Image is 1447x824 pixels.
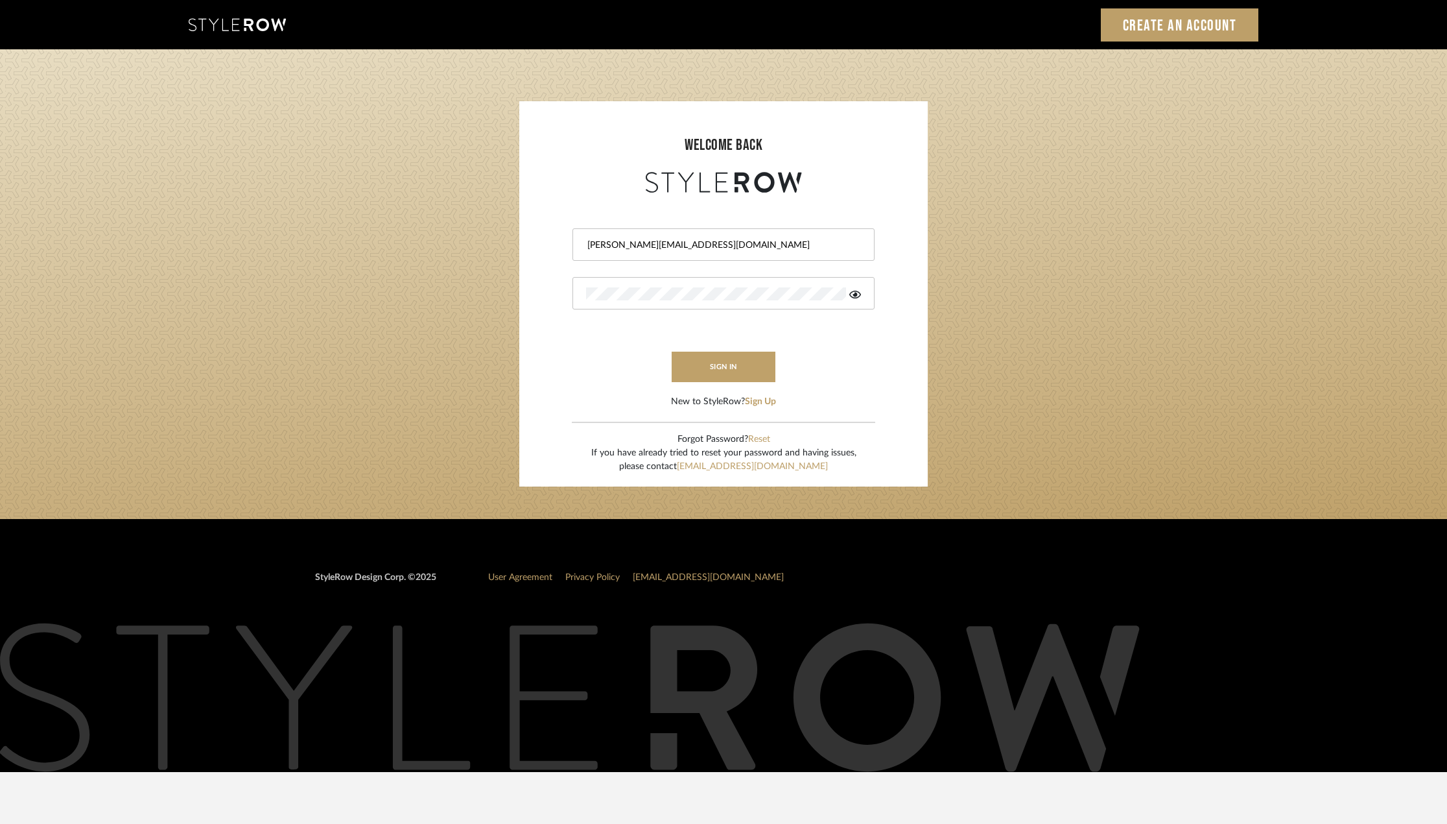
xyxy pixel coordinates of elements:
[633,573,784,582] a: [EMAIL_ADDRESS][DOMAIN_NAME]
[488,573,552,582] a: User Agreement
[1101,8,1259,42] a: Create an Account
[748,433,770,446] button: Reset
[745,395,776,409] button: Sign Up
[672,352,775,382] button: sign in
[315,571,436,595] div: StyleRow Design Corp. ©2025
[591,433,856,446] div: Forgot Password?
[532,134,915,157] div: welcome back
[586,239,858,252] input: Email Address
[565,573,620,582] a: Privacy Policy
[591,446,856,474] div: If you have already tried to reset your password and having issues, please contact
[671,395,776,409] div: New to StyleRow?
[677,462,828,471] a: [EMAIL_ADDRESS][DOMAIN_NAME]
